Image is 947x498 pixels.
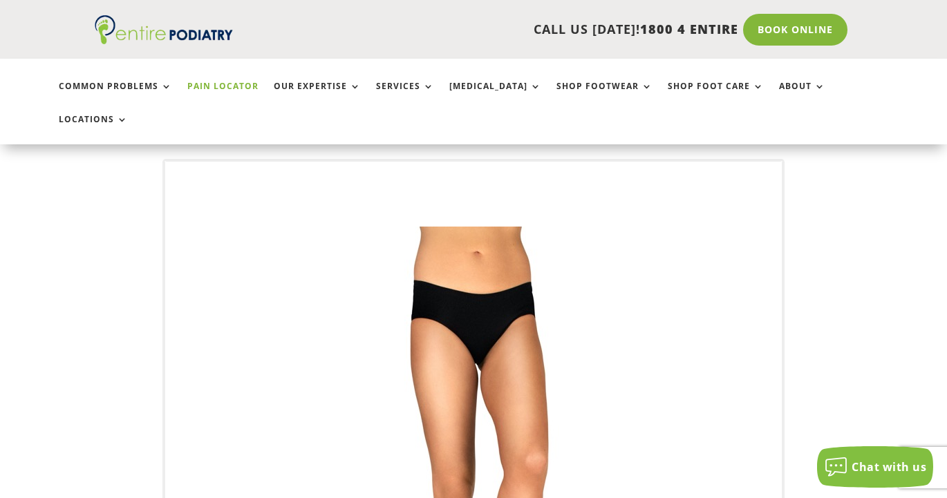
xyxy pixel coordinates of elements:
[59,115,128,144] a: Locations
[556,82,653,111] a: Shop Footwear
[743,14,847,46] a: Book Online
[95,15,233,44] img: logo (1)
[852,459,926,475] span: Chat with us
[59,82,172,111] a: Common Problems
[449,82,541,111] a: [MEDICAL_DATA]
[187,82,259,111] a: Pain Locator
[668,82,764,111] a: Shop Foot Care
[268,21,738,39] p: CALL US [DATE]!
[376,82,434,111] a: Services
[817,446,933,488] button: Chat with us
[95,33,233,47] a: Entire Podiatry
[274,82,361,111] a: Our Expertise
[640,21,738,37] span: 1800 4 ENTIRE
[779,82,825,111] a: About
